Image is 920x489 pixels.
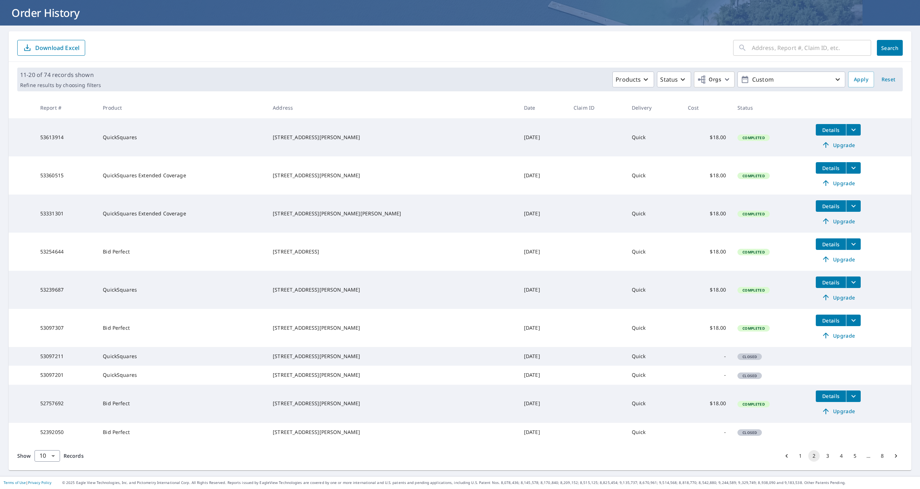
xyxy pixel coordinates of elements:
td: - [682,366,732,384]
div: [STREET_ADDRESS][PERSON_NAME] [273,371,512,379]
th: Product [97,97,267,118]
span: Completed [738,326,769,331]
button: Download Excel [17,40,85,56]
button: Go to page 5 [849,450,861,462]
td: - [682,347,732,366]
td: Quick [626,233,682,271]
button: detailsBtn-53331301 [816,200,846,212]
span: Completed [738,288,769,293]
button: Reset [877,72,900,87]
div: Show 10 records [34,450,60,462]
span: Closed [738,430,761,435]
span: Details [820,165,842,172]
div: [STREET_ADDRESS][PERSON_NAME] [273,353,512,360]
nav: pagination navigation [780,450,903,462]
div: [STREET_ADDRESS][PERSON_NAME] [273,134,512,141]
div: [STREET_ADDRESS][PERSON_NAME] [273,172,512,179]
td: QuickSquares [97,271,267,309]
td: QuickSquares Extended Coverage [97,156,267,195]
input: Address, Report #, Claim ID, etc. [752,38,871,58]
div: [STREET_ADDRESS][PERSON_NAME] [273,286,512,293]
td: Quick [626,195,682,233]
td: [DATE] [518,309,568,347]
button: detailsBtn-53613914 [816,124,846,136]
span: Details [820,279,842,286]
button: Custom [737,72,845,87]
td: $18.00 [682,118,732,156]
span: Upgrade [820,217,856,225]
td: 53254644 [34,233,97,271]
th: Report # [34,97,97,118]
p: 11-20 of 74 records shown [20,70,101,79]
p: Custom [749,73,833,86]
td: Quick [626,423,682,442]
span: Completed [738,135,769,140]
button: Go to page 1 [795,450,806,462]
button: Go to page 3 [822,450,833,462]
button: detailsBtn-53239687 [816,277,846,288]
td: QuickSquares [97,347,267,366]
span: Upgrade [820,255,856,264]
div: [STREET_ADDRESS] [273,248,512,255]
span: Closed [738,373,761,378]
span: Upgrade [820,141,856,149]
div: [STREET_ADDRESS][PERSON_NAME] [273,429,512,436]
td: Quick [626,118,682,156]
td: 52392050 [34,423,97,442]
a: Upgrade [816,330,861,341]
td: - [682,423,732,442]
td: 53239687 [34,271,97,309]
span: Upgrade [820,331,856,340]
span: Details [820,127,842,133]
td: [DATE] [518,271,568,309]
span: Completed [738,402,769,407]
button: Go to next page [890,450,902,462]
th: Delivery [626,97,682,118]
th: Cost [682,97,732,118]
p: Status [660,75,678,84]
button: page 2 [808,450,820,462]
button: filesDropdownBtn-53613914 [846,124,861,136]
td: [DATE] [518,195,568,233]
td: 53097201 [34,366,97,384]
td: QuickSquares [97,118,267,156]
span: Reset [880,75,897,84]
td: $18.00 [682,271,732,309]
td: $18.00 [682,195,732,233]
button: detailsBtn-53360515 [816,162,846,174]
h1: Order History [9,5,911,20]
a: Upgrade [816,177,861,189]
span: Completed [738,173,769,178]
a: Upgrade [816,139,861,151]
td: [DATE] [518,366,568,384]
a: Upgrade [816,253,861,265]
span: Upgrade [820,179,856,187]
span: Details [820,393,842,399]
span: Upgrade [820,293,856,302]
td: Bid Perfect [97,423,267,442]
td: Quick [626,156,682,195]
button: Go to previous page [781,450,792,462]
button: filesDropdownBtn-53097307 [846,315,861,326]
th: Status [732,97,810,118]
td: 53360515 [34,156,97,195]
div: [STREET_ADDRESS][PERSON_NAME] [273,400,512,407]
td: [DATE] [518,385,568,423]
div: 10 [34,446,60,466]
button: Search [877,40,903,56]
td: Bid Perfect [97,233,267,271]
td: [DATE] [518,233,568,271]
p: Refine results by choosing filters [20,82,101,88]
span: Completed [738,250,769,255]
div: … [863,452,874,460]
button: filesDropdownBtn-53331301 [846,200,861,212]
a: Upgrade [816,215,861,227]
a: Upgrade [816,406,861,417]
span: Apply [854,75,868,84]
button: filesDropdownBtn-52757692 [846,390,861,402]
td: [DATE] [518,347,568,366]
td: Bid Perfect [97,309,267,347]
button: detailsBtn-53097307 [816,315,846,326]
td: 53613914 [34,118,97,156]
p: © 2025 Eagle View Technologies, Inc. and Pictometry International Corp. All Rights Reserved. Repo... [62,480,916,485]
